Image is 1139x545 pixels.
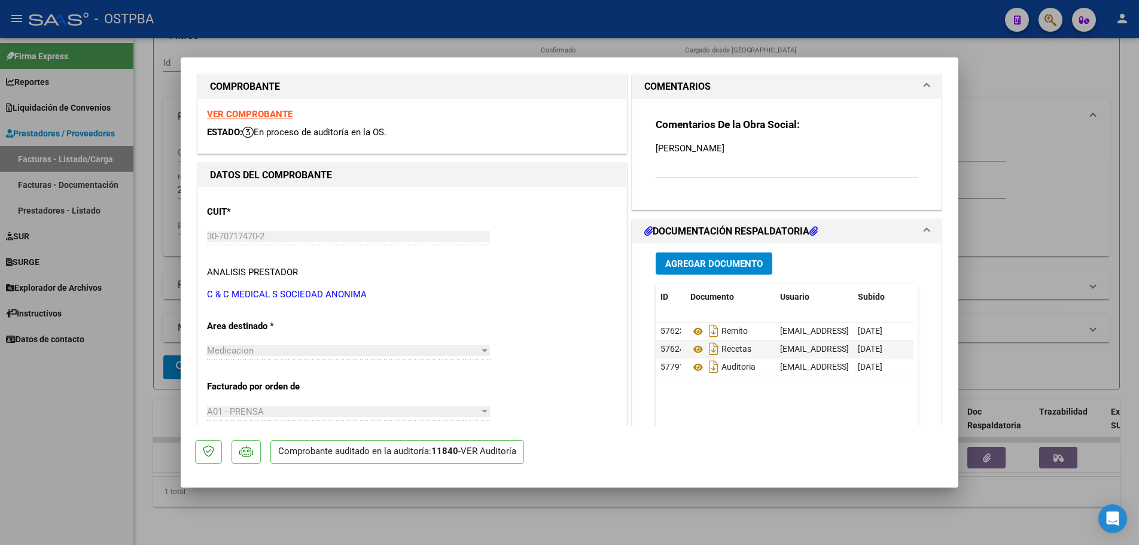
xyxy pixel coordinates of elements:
[775,284,853,310] datatable-header-cell: Usuario
[858,292,885,302] span: Subido
[780,292,809,302] span: Usuario
[632,243,941,492] div: DOCUMENTACIÓN RESPALDATORIA
[660,344,684,354] span: 57624
[207,109,293,120] a: VER COMPROBANTE
[270,440,524,464] p: Comprobante auditado en la auditoría: -
[207,319,330,333] p: Area destinado *
[207,288,617,302] p: C & C MEDICAL S SOCIEDAD ANONIMA
[632,220,941,243] mat-expansion-panel-header: DOCUMENTACIÓN RESPALDATORIA
[656,142,918,155] p: [PERSON_NAME]
[690,327,748,336] span: Remito
[686,284,775,310] datatable-header-cell: Documento
[690,292,734,302] span: Documento
[656,284,686,310] datatable-header-cell: ID
[632,75,941,99] mat-expansion-panel-header: COMENTARIOS
[207,266,298,279] div: ANALISIS PRESTADOR
[1098,504,1127,533] div: Open Intercom Messenger
[207,205,330,219] p: CUIT
[858,326,882,336] span: [DATE]
[210,169,332,181] strong: DATOS DEL COMPROBANTE
[632,99,941,209] div: COMENTARIOS
[780,344,983,354] span: [EMAIL_ADDRESS][DOMAIN_NAME] - [PERSON_NAME]
[913,284,973,310] datatable-header-cell: Acción
[656,118,800,130] strong: Comentarios De la Obra Social:
[706,357,721,376] i: Descargar documento
[461,444,516,458] div: VER Auditoría
[690,363,756,372] span: Auditoria
[644,80,711,94] h1: COMENTARIOS
[210,81,280,92] strong: COMPROBANTE
[431,446,458,456] strong: 11840
[858,362,882,372] span: [DATE]
[660,326,684,336] span: 57623
[660,362,684,372] span: 57791
[660,292,668,302] span: ID
[207,406,264,417] span: A01 - PRENSA
[853,284,913,310] datatable-header-cell: Subido
[780,362,983,372] span: [EMAIL_ADDRESS][DOMAIN_NAME] - [PERSON_NAME]
[706,321,721,340] i: Descargar documento
[207,127,242,138] span: ESTADO:
[665,258,763,269] span: Agregar Documento
[644,224,818,239] h1: DOCUMENTACIÓN RESPALDATORIA
[656,252,772,275] button: Agregar Documento
[207,380,330,394] p: Facturado por orden de
[706,339,721,358] i: Descargar documento
[207,345,254,356] span: Medicacion
[780,326,983,336] span: [EMAIL_ADDRESS][DOMAIN_NAME] - [PERSON_NAME]
[858,344,882,354] span: [DATE]
[242,127,386,138] span: En proceso de auditoría en la OS.
[690,345,751,354] span: Recetas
